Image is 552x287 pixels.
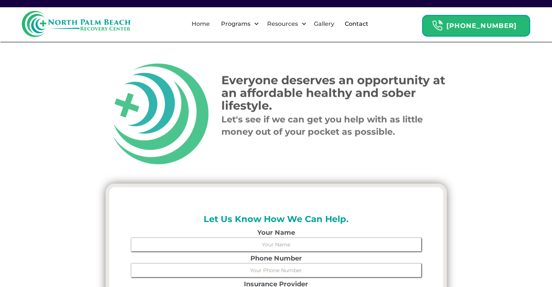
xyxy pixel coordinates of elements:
p: ‍ [221,114,446,138]
strong: [PHONE_NUMBER] [446,22,517,30]
div: Programs [215,12,261,36]
a: Home [187,12,214,36]
a: Contact [340,12,373,36]
h2: Let Us Know How We Can Help. [131,213,421,226]
h1: Everyone deserves an opportunity at an affordable healthy and sober lifestyle. [221,74,446,112]
img: Header Calendar Icons [432,20,443,31]
a: Header Calendar Icons[PHONE_NUMBER] [422,11,530,37]
div: Resources [265,20,300,28]
label: Your Name [131,229,421,236]
a: Gallery [310,12,339,36]
label: Phone Number [131,255,421,262]
div: Programs [219,20,252,28]
strong: Let's see if we can get you help with as little money out of your pocket as possible. [221,114,423,137]
input: Your Name [131,238,421,251]
div: Resources [261,12,308,36]
input: Your Phone Number [131,263,421,277]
